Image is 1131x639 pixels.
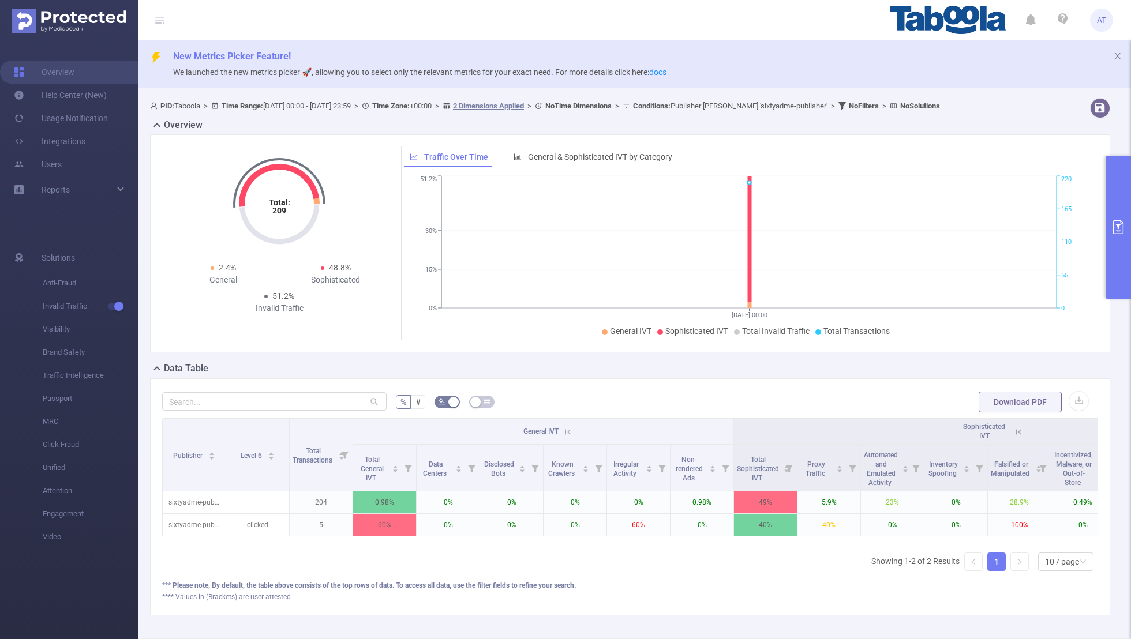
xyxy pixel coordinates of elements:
span: 2.4% [219,263,236,272]
p: 0% [671,514,733,536]
div: Sort [268,450,275,457]
i: icon: caret-down [519,468,526,471]
span: > [827,102,838,110]
span: General IVT [523,427,559,435]
span: Reports [42,185,70,194]
p: 0% [607,491,670,513]
span: 48.8% [329,263,351,272]
b: Time Zone: [372,102,410,110]
i: icon: thunderbolt [150,52,162,63]
i: icon: down [1080,558,1087,566]
tspan: 0% [429,305,437,312]
tspan: 55 [1061,272,1068,279]
span: Video [43,525,138,548]
span: > [432,102,443,110]
span: Click Fraud [43,433,138,456]
div: Invalid Traffic [223,302,336,314]
button: Download PDF [979,392,1062,412]
p: 0% [417,491,480,513]
span: Taboola [DATE] 00:00 - [DATE] 23:59 +00:00 [150,102,940,110]
span: Inventory Spoofing [928,460,958,478]
span: Solutions [42,246,75,269]
b: No Time Dimensions [545,102,612,110]
i: icon: caret-down [268,455,274,458]
div: Sort [646,464,653,471]
i: icon: caret-up [646,464,653,467]
i: icon: user [150,102,160,110]
p: 60% [607,514,670,536]
div: Sort [392,464,399,471]
i: icon: close [1114,52,1122,60]
u: 2 Dimensions Applied [453,102,524,110]
b: Conditions : [633,102,671,110]
tspan: [DATE] 00:00 [731,311,767,319]
div: Sort [582,464,589,471]
span: Anti-Fraud [43,272,138,295]
p: 0% [480,514,543,536]
i: icon: caret-down [837,468,843,471]
i: Filter menu [463,445,480,491]
i: Filter menu [781,445,797,491]
i: icon: table [484,398,490,405]
span: Sophisticated IVT [665,326,728,336]
span: Data Centers [423,460,448,478]
span: Irregular Activity [613,460,639,478]
button: icon: close [1114,50,1122,62]
i: icon: caret-up [392,464,399,467]
tspan: 15% [425,266,437,273]
i: icon: caret-down [456,468,462,471]
a: 1 [988,553,1005,570]
b: Time Range: [222,102,263,110]
span: # [415,397,421,407]
i: Filter menu [1035,445,1051,491]
span: Publisher [173,452,204,460]
p: clicked [226,514,289,536]
p: 0% [861,514,924,536]
p: sixtyadme-publisher [163,491,226,513]
a: Overview [14,61,74,84]
span: Disclosed Bots [484,460,514,478]
span: > [879,102,890,110]
i: icon: bar-chart [514,153,522,161]
span: Total Transactions [823,326,890,336]
p: 5.9% [797,491,860,513]
i: icon: caret-up [837,464,843,467]
i: icon: right [1016,558,1023,565]
span: General IVT [610,326,651,336]
input: Search... [162,392,387,411]
div: Sort [709,464,716,471]
li: Showing 1-2 of 2 Results [871,552,960,571]
i: icon: caret-up [456,464,462,467]
p: 60% [353,514,416,536]
p: 0.98% [671,491,733,513]
a: Help Center (New) [14,84,107,107]
div: Sort [519,464,526,471]
p: 49% [734,491,797,513]
h2: Data Table [164,362,208,375]
p: sixtyadme-publisher [163,514,226,536]
p: 0% [417,514,480,536]
span: Level 6 [241,452,264,460]
i: icon: caret-down [392,468,399,471]
span: Traffic Over Time [424,152,488,161]
span: 51.2% [272,291,294,300]
span: Incentivized, Malware, or Out-of-Store [1054,451,1093,487]
p: 0% [1051,514,1114,536]
i: icon: caret-down [902,468,908,471]
i: icon: caret-up [710,464,716,467]
i: icon: line-chart [410,153,418,161]
div: **** Values in (Brackets) are user attested [162,592,1098,602]
div: Sort [208,450,215,457]
div: Sort [1097,464,1104,471]
div: *** Please note, By default, the table above consists of the top rows of data. To access all data... [162,580,1098,591]
p: 0.49% [1051,491,1114,513]
b: PID: [160,102,174,110]
a: Usage Notification [14,107,108,130]
p: 0% [924,514,987,536]
span: General & Sophisticated IVT by Category [528,152,672,161]
li: 1 [987,552,1006,571]
div: General [167,274,279,286]
span: > [524,102,535,110]
h2: Overview [164,118,203,132]
p: 0% [544,514,606,536]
